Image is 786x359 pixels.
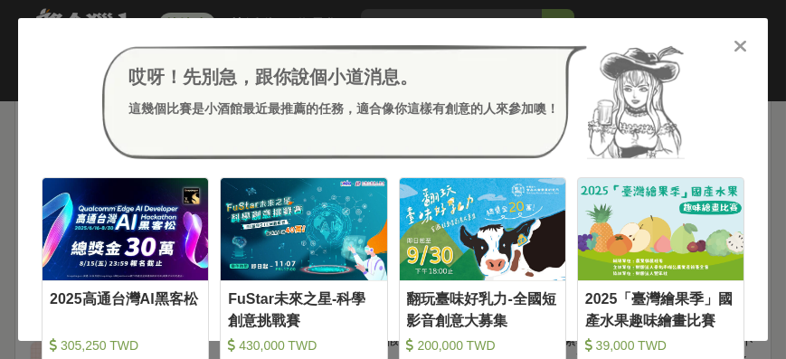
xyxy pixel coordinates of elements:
div: 305,250 TWD [50,336,201,354]
div: 39,000 TWD [585,336,736,354]
div: 200,000 TWD [407,336,558,354]
img: Cover Image [578,178,743,280]
div: 哎呀！先別急，跟你說個小道消息。 [129,63,560,90]
div: 2025高通台灣AI黑客松 [50,288,201,329]
img: Cover Image [43,178,208,280]
div: 430,000 TWD [228,336,379,354]
div: 翻玩臺味好乳力-全國短影音創意大募集 [407,288,558,329]
img: Avatar [587,45,685,159]
div: 這幾個比賽是小酒館最近最推薦的任務，適合像你這樣有創意的人來參加噢！ [129,99,560,118]
div: 2025「臺灣繪果季」國產水果趣味繪畫比賽 [585,288,736,329]
img: Cover Image [221,178,386,280]
img: Cover Image [400,178,565,280]
div: FuStar未來之星-科學創意挑戰賽 [228,288,379,329]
